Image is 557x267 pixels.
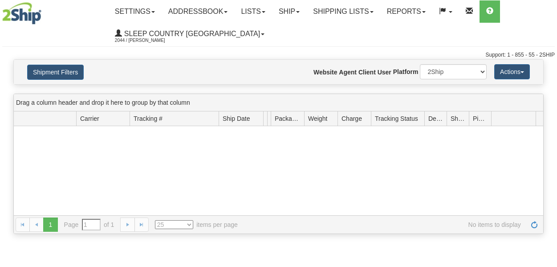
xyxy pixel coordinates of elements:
[27,65,84,80] button: Shipment Filters
[272,0,306,23] a: Ship
[313,68,337,77] label: Website
[2,51,555,59] div: Support: 1 - 855 - 55 - 2SHIP
[339,68,357,77] label: Agent
[494,64,530,79] button: Actions
[134,114,163,123] span: Tracking #
[378,68,391,77] label: User
[108,23,271,45] a: Sleep Country [GEOGRAPHIC_DATA] 2044 / [PERSON_NAME]
[162,0,235,23] a: Addressbook
[342,114,362,123] span: Charge
[375,114,418,123] span: Tracking Status
[308,114,327,123] span: Weight
[451,114,465,123] span: Shipment Issues
[473,114,488,123] span: Pickup Status
[122,30,260,37] span: Sleep Country [GEOGRAPHIC_DATA]
[155,220,238,229] span: items per page
[234,0,272,23] a: Lists
[223,114,250,123] span: Ship Date
[428,114,443,123] span: Delivery Status
[306,0,380,23] a: Shipping lists
[250,220,521,229] span: No items to display
[275,114,301,123] span: Packages
[43,218,57,232] span: 1
[108,0,162,23] a: Settings
[80,114,99,123] span: Carrier
[380,0,432,23] a: Reports
[393,67,419,76] label: Platform
[358,68,376,77] label: Client
[14,94,543,111] div: grid grouping header
[527,218,541,232] a: Refresh
[64,219,114,230] span: Page of 1
[115,36,182,45] span: 2044 / [PERSON_NAME]
[2,2,41,25] img: logo2044.jpg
